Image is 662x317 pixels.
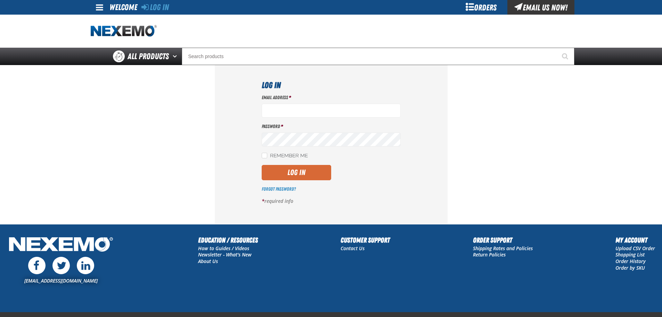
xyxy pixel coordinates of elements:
[198,258,218,264] a: About Us
[262,79,401,92] h1: Log In
[262,186,296,192] a: Forgot Password?
[473,235,533,245] h2: Order Support
[341,245,365,252] a: Contact Us
[473,245,533,252] a: Shipping Rates and Policies
[262,123,401,130] label: Password
[615,258,646,264] a: Order History
[557,48,574,65] button: Start Searching
[615,251,645,258] a: Shopping List
[128,50,169,63] span: All Products
[170,48,182,65] button: Open All Products pages
[262,153,308,159] label: Remember Me
[198,251,252,258] a: Newsletter - What's New
[262,165,331,180] button: Log In
[615,264,645,271] a: Order by SKU
[262,94,401,101] label: Email Address
[198,245,249,252] a: How to Guides / Videos
[615,245,655,252] a: Upload CSV Order
[24,277,98,284] a: [EMAIL_ADDRESS][DOMAIN_NAME]
[473,251,506,258] a: Return Policies
[615,235,655,245] h2: My Account
[341,235,390,245] h2: Customer Support
[198,235,258,245] h2: Education / Resources
[182,48,574,65] input: Search
[262,153,267,158] input: Remember Me
[91,25,157,37] a: Home
[91,25,157,37] img: Nexemo logo
[262,198,401,205] p: required info
[141,2,169,12] a: Log In
[7,235,115,255] img: Nexemo Logo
